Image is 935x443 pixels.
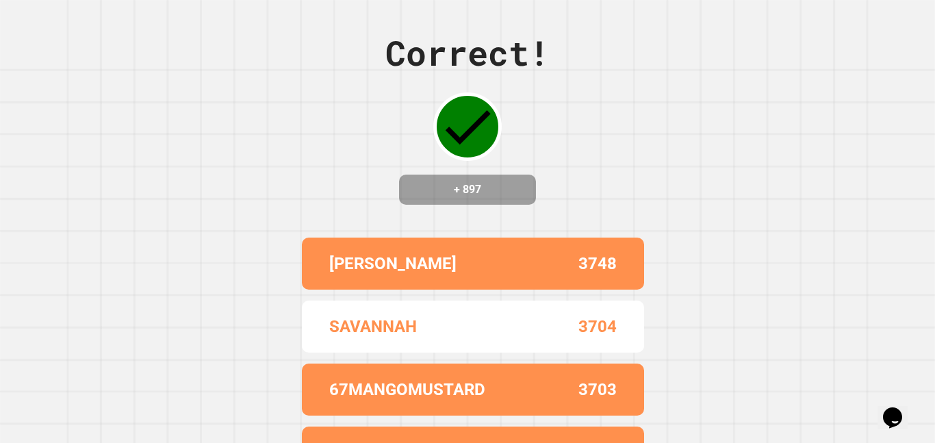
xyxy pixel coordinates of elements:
[329,377,485,402] p: 67MANGOMUSTARD
[329,314,417,339] p: SAVANNAH
[578,251,617,276] p: 3748
[413,181,522,198] h4: + 897
[878,388,921,429] iframe: chat widget
[578,314,617,339] p: 3704
[329,251,457,276] p: [PERSON_NAME]
[385,27,550,79] div: Correct!
[578,377,617,402] p: 3703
